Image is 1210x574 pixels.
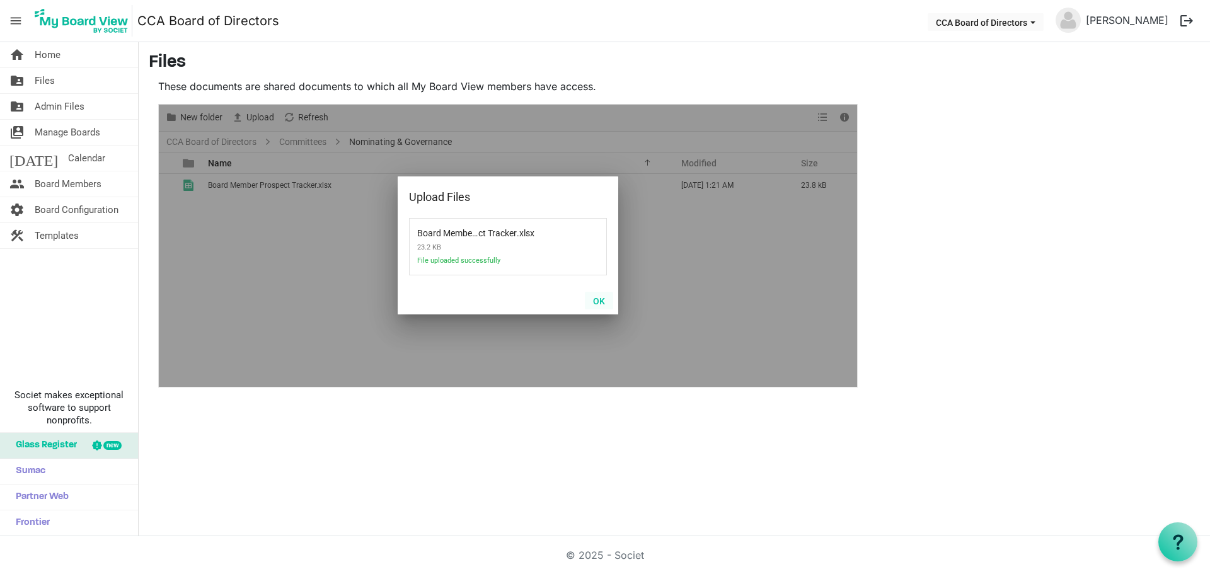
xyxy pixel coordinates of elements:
[31,5,132,37] img: My Board View Logo
[103,441,122,450] div: new
[417,221,517,238] span: Board Member Prospect Tracker.xlsx
[149,52,1200,74] h3: Files
[35,42,60,67] span: Home
[68,146,105,171] span: Calendar
[35,94,84,119] span: Admin Files
[9,68,25,93] span: folder_shared
[9,171,25,197] span: people
[6,389,132,427] span: Societ makes exceptional software to support nonprofits.
[35,223,79,248] span: Templates
[9,223,25,248] span: construction
[9,485,69,510] span: Partner Web
[9,42,25,67] span: home
[9,120,25,145] span: switch_account
[9,459,45,484] span: Sumac
[417,256,550,272] span: File uploaded successfully
[35,197,118,222] span: Board Configuration
[35,120,100,145] span: Manage Boards
[928,13,1044,31] button: CCA Board of Directors dropdownbutton
[1056,8,1081,33] img: no-profile-picture.svg
[35,171,101,197] span: Board Members
[566,549,644,561] a: © 2025 - Societ
[9,510,50,536] span: Frontier
[1081,8,1173,33] a: [PERSON_NAME]
[417,238,550,256] span: 23.2 KB
[9,94,25,119] span: folder_shared
[4,9,28,33] span: menu
[409,188,567,207] div: Upload Files
[1173,8,1200,34] button: logout
[137,8,279,33] a: CCA Board of Directors
[158,79,858,94] p: These documents are shared documents to which all My Board View members have access.
[9,433,77,458] span: Glass Register
[31,5,137,37] a: My Board View Logo
[9,197,25,222] span: settings
[35,68,55,93] span: Files
[9,146,58,171] span: [DATE]
[585,292,613,309] button: OK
